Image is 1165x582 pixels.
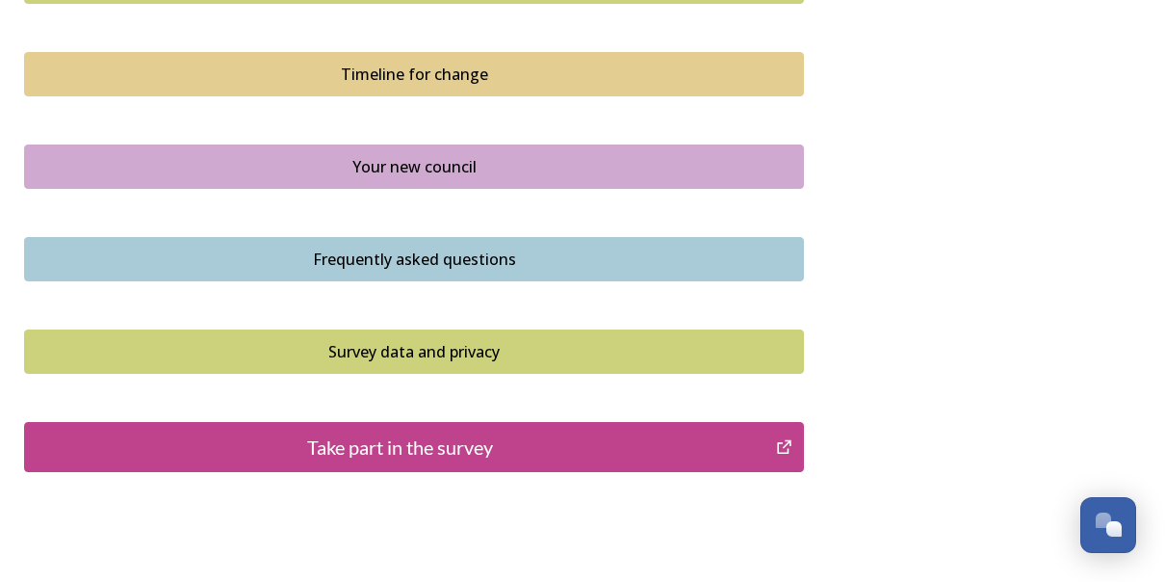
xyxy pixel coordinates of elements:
button: Frequently asked questions [24,237,804,281]
button: Survey data and privacy [24,330,804,374]
button: Timeline for change [24,52,804,96]
button: Your new council [24,145,804,189]
div: Frequently asked questions [35,248,793,271]
div: Your new council [35,155,793,178]
div: Survey data and privacy [35,340,793,363]
div: Timeline for change [35,63,793,86]
button: Take part in the survey [24,422,804,472]
div: Take part in the survey [35,433,765,462]
button: Open Chat [1080,497,1136,553]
